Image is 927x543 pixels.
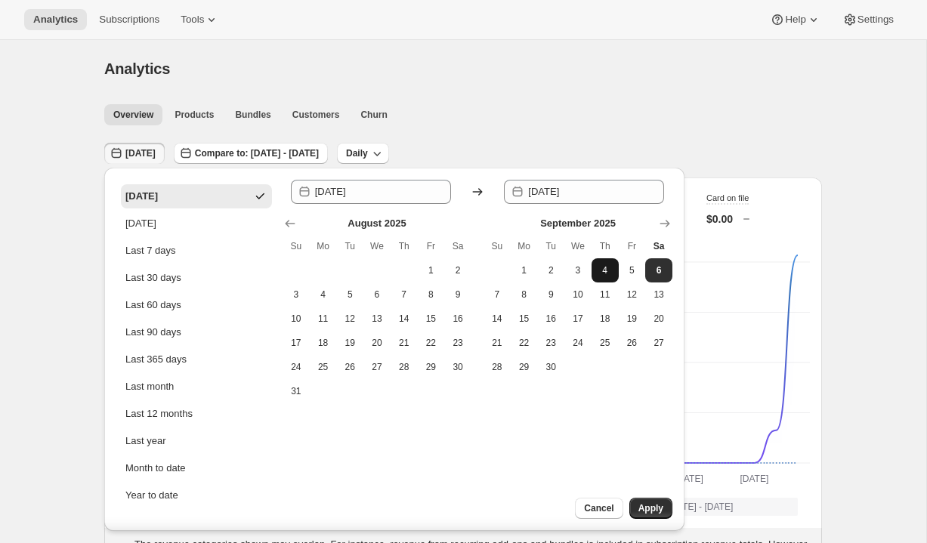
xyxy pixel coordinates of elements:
span: 11 [598,288,613,301]
th: Friday [619,234,646,258]
button: Thursday September 25 2025 [592,331,619,355]
span: 9 [450,288,465,301]
div: Month to date [125,461,186,476]
span: Mo [517,240,532,252]
span: 19 [625,313,640,325]
th: Wednesday [363,234,391,258]
button: [DATE] - [DATE] [647,498,798,516]
span: 14 [490,313,505,325]
span: Subscriptions [99,14,159,26]
div: Year to date [125,488,178,503]
button: Friday September 5 2025 [619,258,646,282]
th: Sunday [484,234,511,258]
button: Last 7 days [121,239,272,263]
span: 4 [316,288,331,301]
button: Month to date [121,456,272,480]
button: Sunday August 3 2025 [283,282,310,307]
span: [DATE] - [DATE] [668,501,733,513]
span: Churn [360,109,387,121]
span: 31 [289,385,304,397]
button: Wednesday September 24 2025 [564,331,592,355]
button: Wednesday August 13 2025 [363,307,391,331]
span: Overview [113,109,153,121]
th: Thursday [391,234,418,258]
span: Tu [342,240,357,252]
button: Saturday September 13 2025 [645,282,672,307]
button: Sunday August 10 2025 [283,307,310,331]
button: Monday September 15 2025 [511,307,538,331]
span: 1 [424,264,439,276]
button: Wednesday August 20 2025 [363,331,391,355]
button: Thursday August 14 2025 [391,307,418,331]
span: Analytics [104,60,170,77]
button: Tuesday August 26 2025 [336,355,363,379]
button: Sunday September 28 2025 [484,355,511,379]
button: Thursday August 28 2025 [391,355,418,379]
button: Monday August 25 2025 [310,355,337,379]
span: 23 [450,337,465,349]
button: Monday August 4 2025 [310,282,337,307]
span: 15 [517,313,532,325]
span: Th [397,240,412,252]
button: Wednesday August 27 2025 [363,355,391,379]
button: Last 365 days [121,347,272,372]
span: 14 [397,313,412,325]
span: Fr [424,240,439,252]
button: Sunday August 17 2025 [283,331,310,355]
button: Friday August 1 2025 [418,258,445,282]
span: 23 [543,337,558,349]
button: Friday August 29 2025 [418,355,445,379]
button: Friday September 19 2025 [619,307,646,331]
span: 13 [651,288,666,301]
th: Monday [310,234,337,258]
span: 11 [316,313,331,325]
span: Help [785,14,805,26]
button: Saturday August 30 2025 [444,355,471,379]
span: Compare to: [DATE] - [DATE] [195,147,319,159]
th: Tuesday [537,234,564,258]
span: 5 [625,264,640,276]
button: [DATE] [121,211,272,236]
div: Last 365 days [125,352,187,367]
button: [DATE] [121,184,272,208]
button: Saturday September 27 2025 [645,331,672,355]
div: Last year [125,433,165,449]
span: 3 [289,288,304,301]
span: Sa [651,240,666,252]
span: We [570,240,586,252]
th: Saturday [444,234,471,258]
button: Last 60 days [121,293,272,317]
span: Su [490,240,505,252]
button: Last 30 days [121,266,272,290]
span: Fr [625,240,640,252]
button: Wednesday September 10 2025 [564,282,592,307]
button: Last 12 months [121,402,272,426]
button: Apply [629,498,672,519]
span: 12 [342,313,357,325]
span: Settings [857,14,894,26]
button: Friday August 22 2025 [418,331,445,355]
span: Su [289,240,304,252]
span: Mo [316,240,331,252]
span: 18 [316,337,331,349]
div: Last 7 days [125,243,176,258]
span: Tu [543,240,558,252]
button: Settings [833,9,903,30]
button: Wednesday September 17 2025 [564,307,592,331]
span: 16 [543,313,558,325]
span: Card on file [706,193,749,202]
th: Thursday [592,234,619,258]
button: Last year [121,429,272,453]
button: Monday September 29 2025 [511,355,538,379]
button: Thursday August 7 2025 [391,282,418,307]
button: Thursday September 18 2025 [592,307,619,331]
span: 26 [342,361,357,373]
span: 7 [397,288,412,301]
button: Last 90 days [121,320,272,344]
span: Tools [181,14,204,26]
span: 2 [450,264,465,276]
div: [DATE] [125,216,156,231]
th: Friday [418,234,445,258]
div: [DATE] [125,189,158,204]
button: Help [761,9,830,30]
